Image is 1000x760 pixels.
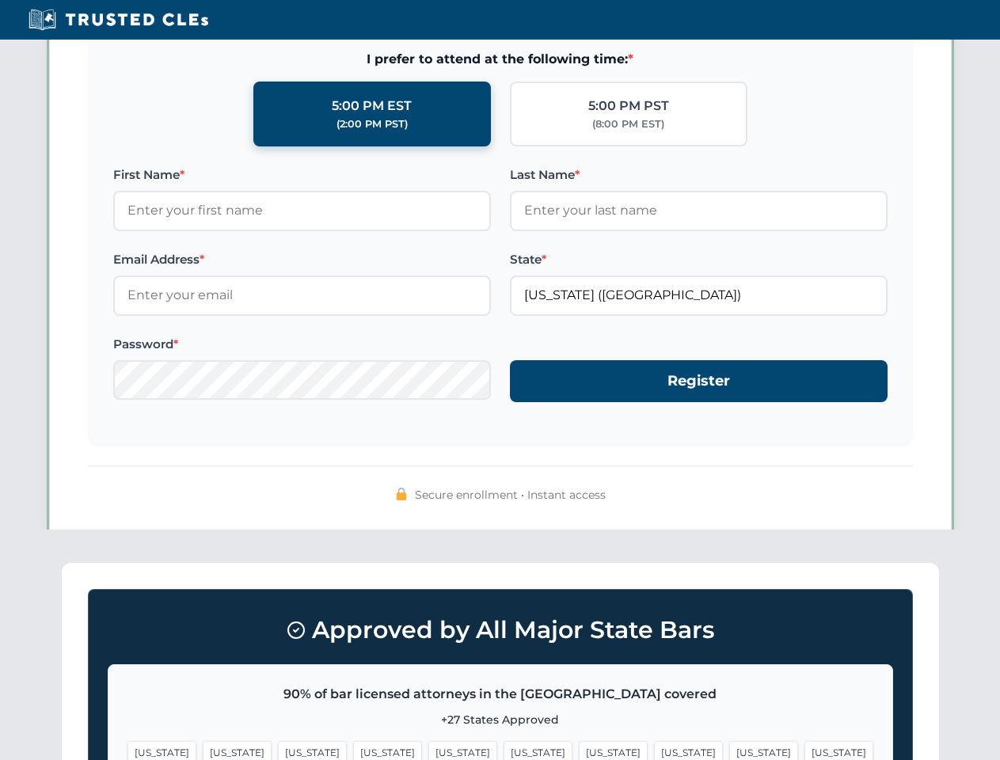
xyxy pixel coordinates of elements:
[113,165,491,184] label: First Name
[510,165,888,184] label: Last Name
[113,250,491,269] label: Email Address
[127,711,873,728] p: +27 States Approved
[24,8,213,32] img: Trusted CLEs
[108,609,893,652] h3: Approved by All Major State Bars
[113,335,491,354] label: Password
[127,684,873,705] p: 90% of bar licensed attorneys in the [GEOGRAPHIC_DATA] covered
[337,116,408,132] div: (2:00 PM PST)
[113,49,888,70] span: I prefer to attend at the following time:
[510,275,888,315] input: Florida (FL)
[113,275,491,315] input: Enter your email
[415,486,606,503] span: Secure enrollment • Instant access
[395,488,408,500] img: 🔒
[332,96,412,116] div: 5:00 PM EST
[113,191,491,230] input: Enter your first name
[510,250,888,269] label: State
[510,191,888,230] input: Enter your last name
[592,116,664,132] div: (8:00 PM EST)
[588,96,669,116] div: 5:00 PM PST
[510,360,888,402] button: Register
